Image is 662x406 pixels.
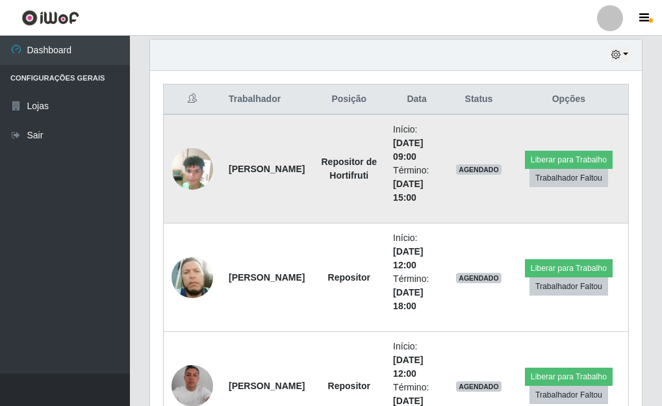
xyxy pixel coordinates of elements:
[393,272,440,313] li: Término:
[393,246,423,270] time: [DATE] 12:00
[393,123,440,164] li: Início:
[393,231,440,272] li: Início:
[525,368,613,386] button: Liberar para Trabalho
[393,179,423,203] time: [DATE] 15:00
[456,273,502,283] span: AGENDADO
[312,84,385,115] th: Posição
[529,169,608,187] button: Trabalhador Faltou
[525,259,613,277] button: Liberar para Trabalho
[328,381,370,391] strong: Repositor
[393,355,423,379] time: [DATE] 12:00
[221,84,312,115] th: Trabalhador
[529,386,608,404] button: Trabalhador Faltou
[229,381,305,391] strong: [PERSON_NAME]
[456,164,502,175] span: AGENDADO
[172,141,213,197] img: 1759538898166.jpeg
[456,381,502,392] span: AGENDADO
[229,272,305,283] strong: [PERSON_NAME]
[529,277,608,296] button: Trabalhador Faltou
[385,84,448,115] th: Data
[21,10,79,26] img: CoreUI Logo
[393,340,440,381] li: Início:
[509,84,629,115] th: Opções
[393,287,423,311] time: [DATE] 18:00
[229,164,305,174] strong: [PERSON_NAME]
[393,138,423,162] time: [DATE] 09:00
[321,157,377,181] strong: Repositor de Hortifruti
[448,84,509,115] th: Status
[172,253,213,302] img: 1673493072415.jpeg
[525,151,613,169] button: Liberar para Trabalho
[328,272,370,283] strong: Repositor
[393,164,440,205] li: Término:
